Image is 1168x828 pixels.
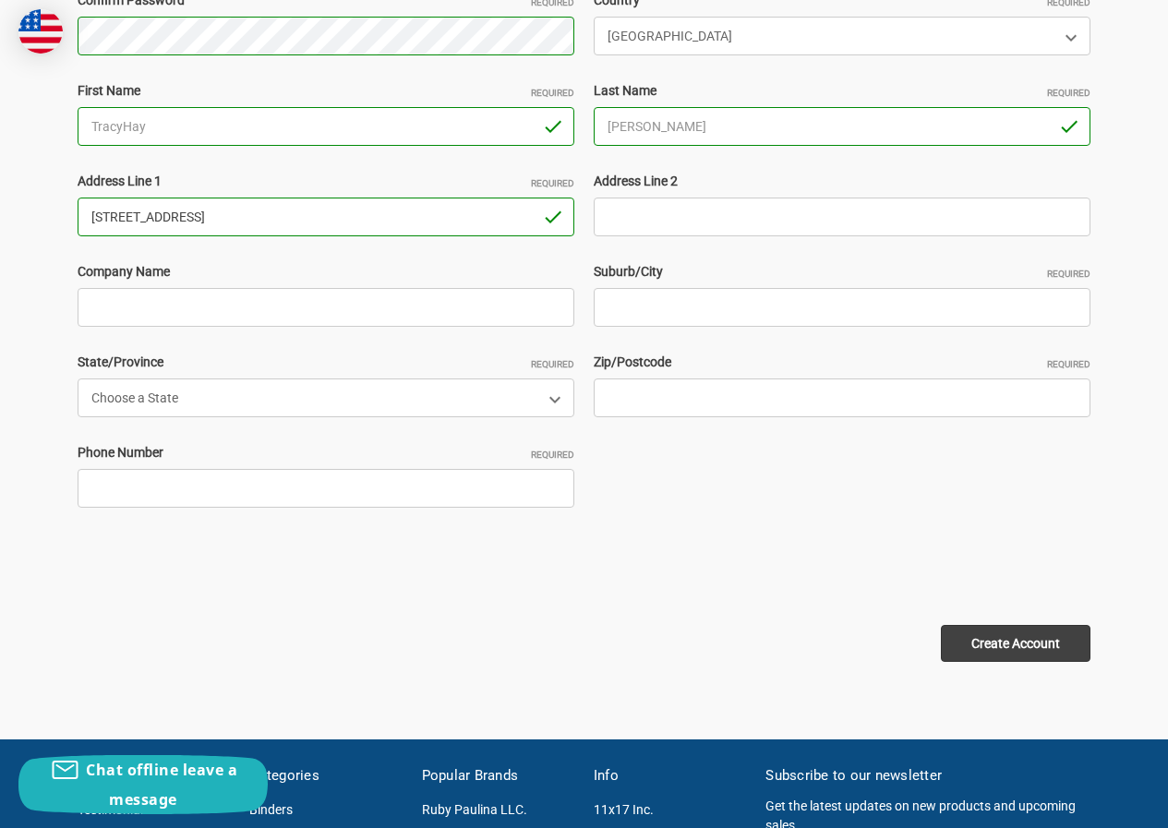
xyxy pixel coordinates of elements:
[531,448,574,462] small: Required
[594,262,1090,282] label: Suburb/City
[78,262,574,282] label: Company Name
[78,172,574,191] label: Address Line 1
[18,9,63,54] img: duty and tax information for United States
[86,760,237,810] span: Chat offline leave a message
[531,176,574,190] small: Required
[1047,357,1090,371] small: Required
[1047,267,1090,281] small: Required
[78,443,574,462] label: Phone Number
[941,625,1090,662] input: Create Account
[531,86,574,100] small: Required
[78,353,574,372] label: State/Province
[78,81,574,101] label: First Name
[1047,86,1090,100] small: Required
[594,172,1090,191] label: Address Line 2
[765,765,1090,786] h5: Subscribe to our newsletter
[594,81,1090,101] label: Last Name
[78,802,150,817] a: Testimonials
[531,357,574,371] small: Required
[594,353,1090,372] label: Zip/Postcode
[422,802,527,817] a: Ruby Paulina LLC.
[594,765,746,786] h5: Info
[249,765,402,786] h5: Categories
[422,765,574,786] h5: Popular Brands
[249,802,293,817] a: Binders
[18,755,268,814] button: Chat offline leave a message
[78,534,358,606] iframe: reCAPTCHA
